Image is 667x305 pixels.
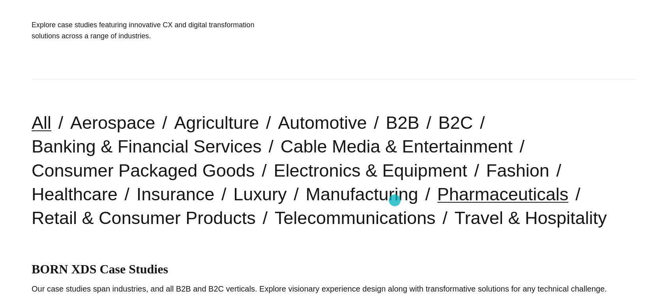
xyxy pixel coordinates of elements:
a: Telecommunications [275,208,436,228]
a: Luxury [233,184,287,204]
a: Healthcare [32,184,118,204]
a: Electronics & Equipment [274,160,467,181]
a: Agriculture [174,113,259,133]
a: B2B [386,113,419,133]
a: Pharmaceuticals [437,184,569,204]
a: Insurance [137,184,215,204]
a: B2C [438,113,473,133]
a: Manufacturing [305,184,418,204]
h1: Explore case studies featuring innovative CX and digital transformation solutions across a range ... [32,19,268,41]
a: Fashion [486,160,549,181]
a: Banking & Financial Services [32,136,262,156]
p: Our case studies span industries, and all B2B and B2C verticals. Explore visionary experience des... [32,283,635,295]
h1: BORN XDS Case Studies [32,262,635,277]
a: Retail & Consumer Products [32,208,256,228]
a: All [32,113,51,133]
a: Aerospace [70,113,155,133]
a: Automotive [278,113,367,133]
a: Consumer Packaged Goods [32,160,255,181]
a: Travel & Hospitality [454,208,607,228]
a: Cable Media & Entertainment [281,136,513,156]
